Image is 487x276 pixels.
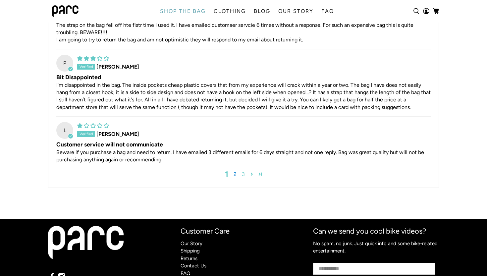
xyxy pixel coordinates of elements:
[181,226,306,237] p: Customer Care
[77,55,109,62] span: 3 star review
[256,170,265,179] a: Page 6
[317,2,338,21] a: FAQ
[96,131,139,137] span: [PERSON_NAME]
[181,241,202,247] a: Our Story
[181,248,200,254] a: Shipping
[56,149,431,164] p: Beware if you purchase a bag and need to return. I have emailed 3 different emails for 6 days str...
[274,2,317,21] a: OUR STORY
[52,5,79,17] img: parc bag logo
[239,170,247,178] a: Page 3
[56,122,73,139] div: L
[250,2,274,21] a: BLOG
[313,226,439,237] p: Can we send you cool bike videos?
[48,226,124,260] img: white parc logo on black background
[96,63,139,70] span: [PERSON_NAME]
[77,123,109,129] span: 1 star review
[56,22,431,44] p: The strap on the bag fell off hte fistr time I used it. I have emailed customaer servcie 6 times ...
[181,255,197,261] a: Returns
[56,140,431,149] b: Customer service will not communicate
[56,55,73,72] div: P
[313,240,439,255] p: No spam, no junk. Just quick info and some bike-related entertainment.
[56,82,431,111] p: I’m disappointed in the bag. The inside pockets cheap plastic covers that from my experience will...
[231,170,239,178] a: Page 2
[56,73,431,82] b: Bit Disappointed
[247,170,256,179] a: Page 2
[48,226,124,266] a: white parc logo on black background
[156,2,210,21] a: SHOP THE BAG
[181,263,206,269] a: Contact Us
[210,2,250,21] a: CLOTHING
